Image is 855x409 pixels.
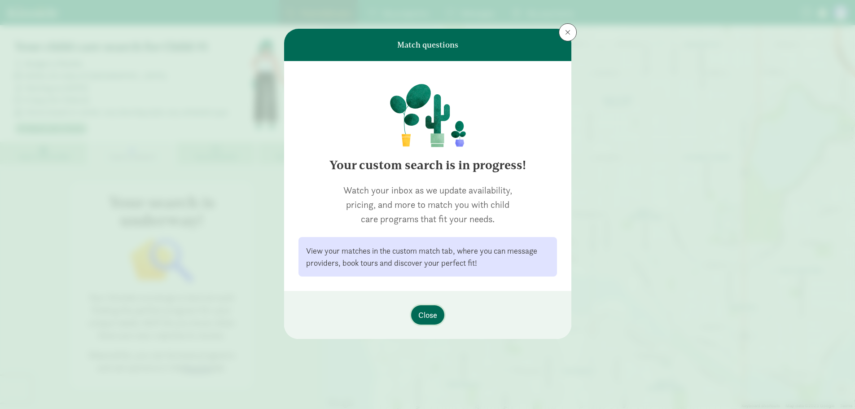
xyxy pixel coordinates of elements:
h4: Your custom search is in progress! [298,158,557,172]
h6: Match questions [397,40,458,49]
div: View your matches in the custom match tab, where you can message providers, book tours and discov... [306,245,549,269]
button: Close [411,305,444,325]
span: Close [418,309,437,321]
p: Watch your inbox as we update availability, pricing, and more to match you with child care progra... [337,183,518,226]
